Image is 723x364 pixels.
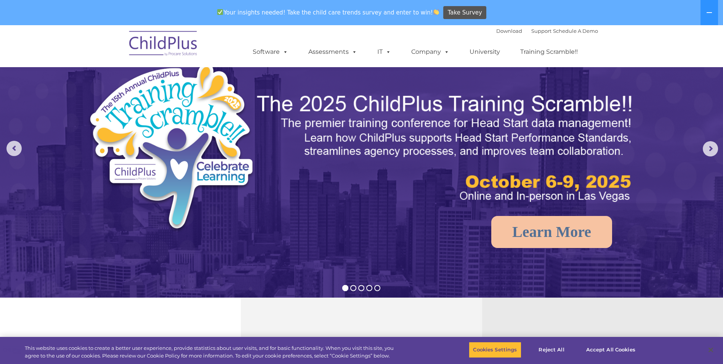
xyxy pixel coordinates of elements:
[513,44,585,60] a: Training Scramble!!
[245,44,296,60] a: Software
[469,342,521,358] button: Cookies Settings
[214,5,442,20] span: Your insights needed! Take the child care trends survey and enter to win!
[370,44,399,60] a: IT
[25,345,398,359] div: This website uses cookies to create a better user experience, provide statistics about user visit...
[106,82,138,87] span: Phone number
[528,342,576,358] button: Reject All
[496,28,598,34] font: |
[496,28,522,34] a: Download
[443,6,486,19] a: Take Survey
[702,341,719,358] button: Close
[448,6,482,19] span: Take Survey
[491,216,612,248] a: Learn More
[582,342,640,358] button: Accept All Cookies
[301,44,365,60] a: Assessments
[553,28,598,34] a: Schedule A Demo
[404,44,457,60] a: Company
[433,9,439,15] img: 👏
[531,28,551,34] a: Support
[462,44,508,60] a: University
[106,50,129,56] span: Last name
[217,9,223,15] img: ✅
[125,26,202,64] img: ChildPlus by Procare Solutions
